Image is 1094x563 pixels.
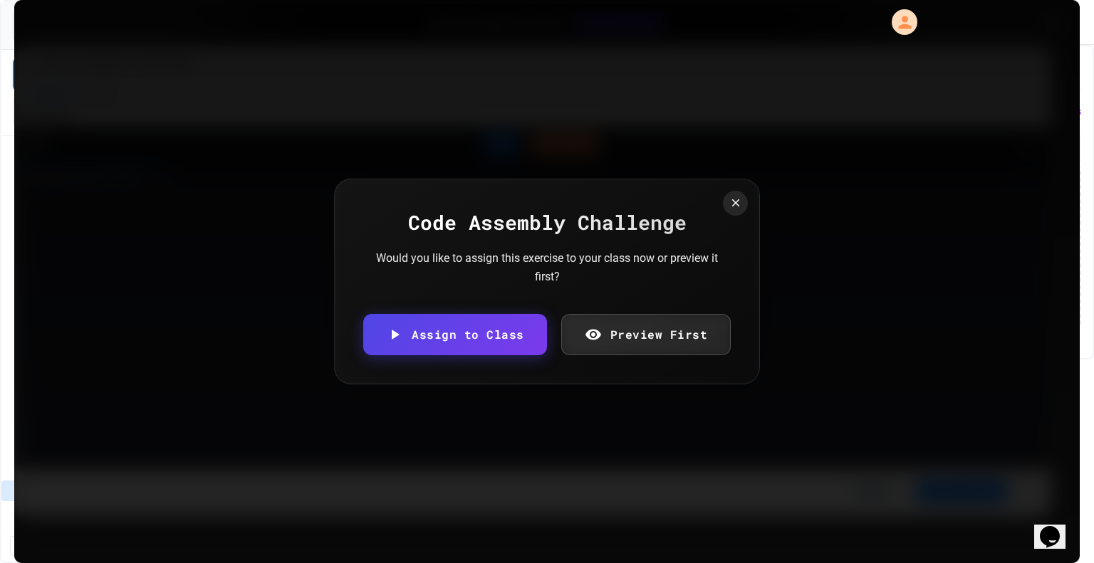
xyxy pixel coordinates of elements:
iframe: chat widget [1034,506,1080,549]
div: Would you like to assign this exercise to your class now or preview it first? [376,249,718,285]
a: Assign to Class [363,314,547,355]
a: Preview First [561,314,731,355]
div: My Account [877,6,921,38]
div: Code Assembly Challenge [363,208,731,238]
